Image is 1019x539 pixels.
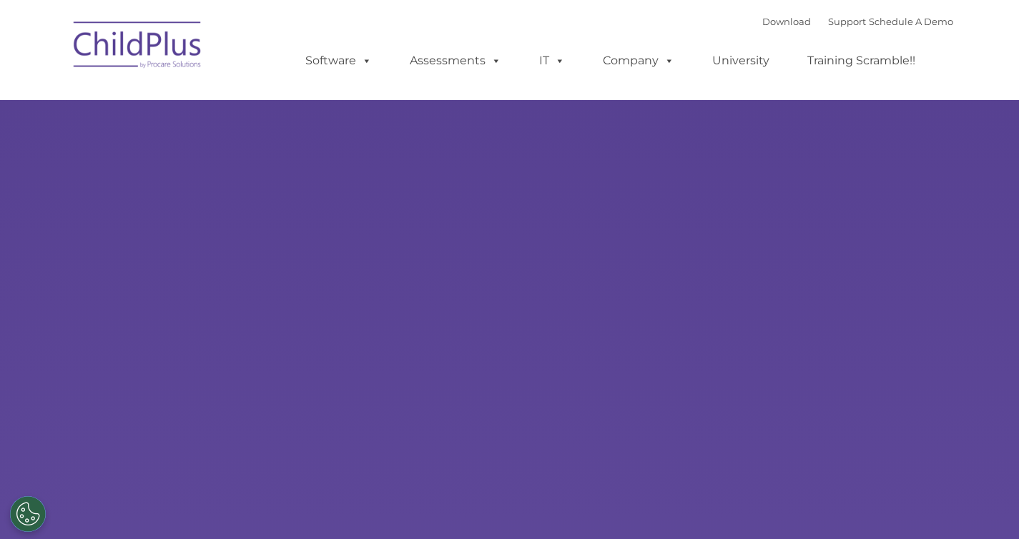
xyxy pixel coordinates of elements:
a: Support [828,16,866,27]
a: Download [762,16,811,27]
a: Schedule A Demo [869,16,953,27]
a: University [698,46,784,75]
a: Company [589,46,689,75]
button: Cookies Settings [10,496,46,532]
a: Assessments [395,46,516,75]
a: Software [291,46,386,75]
img: ChildPlus by Procare Solutions [67,11,210,83]
a: Training Scramble!! [793,46,930,75]
a: IT [525,46,579,75]
font: | [762,16,953,27]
